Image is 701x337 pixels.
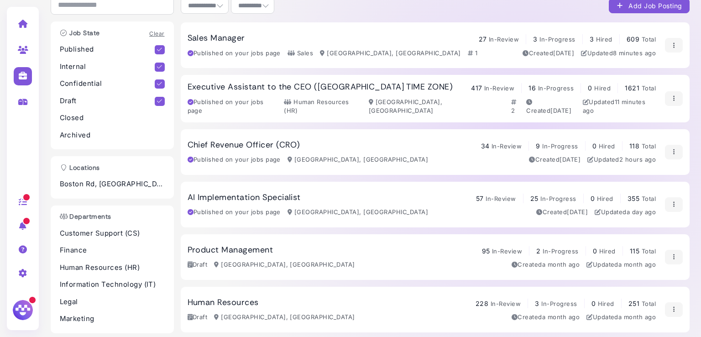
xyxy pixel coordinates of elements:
[540,195,576,202] span: In-Progress
[642,300,656,307] span: Total
[476,300,488,307] span: 228
[616,1,682,11] div: Add Job Posting
[492,142,522,150] span: In-Review
[533,35,537,43] span: 3
[598,300,614,307] span: Hired
[491,300,521,307] span: In-Review
[284,98,361,116] div: Human Resources (HR)
[188,208,281,217] div: Published on your jobs page
[188,98,277,116] div: Published on your jobs page
[60,297,165,307] p: Legal
[188,313,208,322] div: Draft
[618,261,656,268] time: Jul 17, 2025
[526,98,576,116] div: Created
[583,98,656,116] div: Updated
[553,49,574,57] time: Apr 25, 2025
[60,228,165,239] p: Customer Support (CS)
[628,300,639,307] span: 251
[468,49,477,58] div: 1
[214,313,355,322] div: [GEOGRAPHIC_DATA], [GEOGRAPHIC_DATA]
[530,195,539,202] span: 25
[60,44,155,55] p: Published
[489,36,519,43] span: In-Review
[479,35,487,43] span: 27
[588,84,592,92] span: 0
[542,142,578,150] span: In-Progress
[541,300,577,307] span: In-Progress
[536,142,540,150] span: 9
[60,279,165,290] p: Information Technology (IT)
[567,208,588,216] time: May 19, 2025
[599,142,615,150] span: Hired
[482,247,490,255] span: 95
[60,79,155,89] p: Confidential
[543,247,578,255] span: In-Progress
[11,299,34,321] img: Megan
[528,84,536,92] span: 16
[188,82,453,92] h3: Executive Assistant to the CEO ([GEOGRAPHIC_DATA] TIME ZONE)
[55,213,116,221] h3: Departments
[642,247,656,255] span: Total
[486,195,516,202] span: In-Review
[586,260,656,269] div: Updated
[590,35,594,43] span: 3
[597,195,613,202] span: Hired
[592,142,596,150] span: 0
[529,155,581,164] div: Created
[476,195,484,202] span: 57
[492,247,522,255] span: In-Review
[512,260,580,269] div: Created
[581,49,656,58] div: Updated
[60,245,165,256] p: Finance
[60,130,165,141] p: Archived
[594,84,611,92] span: Hired
[629,142,639,150] span: 118
[523,49,574,58] div: Created
[60,113,165,123] p: Closed
[471,84,482,92] span: 417
[369,98,504,116] div: [GEOGRAPHIC_DATA], [GEOGRAPHIC_DATA]
[591,300,596,307] span: 0
[587,155,656,164] div: Updated
[595,208,656,217] div: Updated
[618,313,656,321] time: Jul 17, 2025
[55,29,105,37] h3: Job State
[630,247,639,255] span: 115
[625,84,639,92] span: 1621
[512,313,580,322] div: Created
[188,298,259,308] h3: Human Resources
[288,155,428,164] div: [GEOGRAPHIC_DATA], [GEOGRAPHIC_DATA]
[320,49,460,58] div: [GEOGRAPHIC_DATA], [GEOGRAPHIC_DATA]
[586,313,656,322] div: Updated
[188,155,281,164] div: Published on your jobs page
[60,62,155,72] p: Internal
[535,300,539,307] span: 3
[536,247,540,255] span: 2
[188,140,300,150] h3: Chief Revenue Officer (CRO)
[542,313,580,321] time: Jul 17, 2025
[60,96,155,106] p: Draft
[60,263,165,273] p: Human Resources (HR)
[288,208,428,217] div: [GEOGRAPHIC_DATA], [GEOGRAPHIC_DATA]
[628,195,639,202] span: 355
[591,195,595,202] span: 0
[627,35,639,43] span: 609
[642,36,656,43] span: Total
[536,208,588,217] div: Created
[593,247,597,255] span: 0
[560,156,581,163] time: Jun 09, 2025
[60,179,165,190] p: Boston Rd, [GEOGRAPHIC_DATA], [GEOGRAPHIC_DATA]
[214,260,355,269] div: [GEOGRAPHIC_DATA], [GEOGRAPHIC_DATA]
[188,33,245,43] h3: Sales Manager
[484,84,514,92] span: In-Review
[481,142,490,150] span: 34
[149,30,164,37] a: Clear
[642,195,656,202] span: Total
[538,84,574,92] span: In-Progress
[55,164,105,172] h3: Locations
[542,261,580,268] time: Jul 17, 2025
[188,49,281,58] div: Published on your jobs page
[613,49,656,57] time: Aug 21, 2025
[550,107,571,114] time: May 02, 2025
[599,247,616,255] span: Hired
